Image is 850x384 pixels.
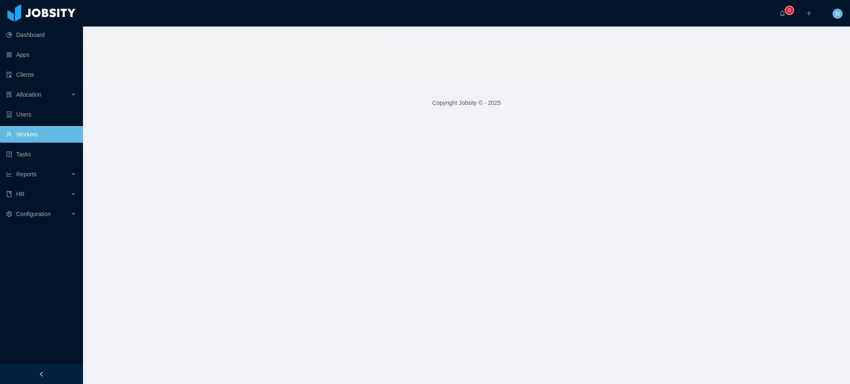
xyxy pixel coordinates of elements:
a: icon: robotUsers [6,106,76,123]
i: icon: line-chart [6,171,12,177]
a: icon: profileTasks [6,146,76,163]
i: icon: bell [779,10,785,16]
i: icon: solution [6,92,12,97]
span: HR [16,191,24,197]
a: icon: appstoreApps [6,46,76,63]
a: icon: auditClients [6,66,76,83]
span: N [835,9,840,19]
span: Configuration [16,211,51,217]
i: icon: setting [6,211,12,217]
a: icon: userWorkers [6,126,76,143]
footer: Copyright Jobsity © - 2025 [83,89,850,117]
i: icon: book [6,191,12,197]
a: icon: pie-chartDashboard [6,27,76,43]
span: Reports [16,171,37,177]
sup: 0 [785,6,794,15]
i: icon: plus [806,10,812,16]
span: Allocation [16,91,42,98]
